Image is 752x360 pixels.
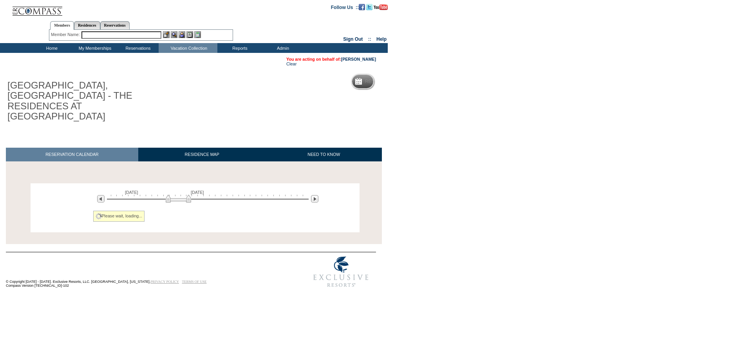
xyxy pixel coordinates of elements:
[116,43,159,53] td: Reservations
[182,280,207,284] a: TERMS OF USE
[376,36,387,42] a: Help
[365,79,425,84] h5: Reservation Calendar
[366,4,372,10] img: Follow us on Twitter
[286,57,376,62] span: You are acting on behalf of:
[6,148,138,161] a: RESERVATION CALENDAR
[194,31,201,38] img: b_calculator.gif
[96,213,102,219] img: spinner2.gif
[260,43,304,53] td: Admin
[359,4,365,10] img: Become our fan on Facebook
[100,21,130,29] a: Reservations
[343,36,363,42] a: Sign Out
[286,62,296,66] a: Clear
[97,195,105,203] img: Previous
[6,253,280,291] td: © Copyright [DATE] - [DATE]. Exclusive Resorts, LLC. [GEOGRAPHIC_DATA], [US_STATE]. Compass Versi...
[50,21,74,30] a: Members
[368,36,371,42] span: ::
[72,43,116,53] td: My Memberships
[51,31,81,38] div: Member Name:
[6,79,181,123] h1: [GEOGRAPHIC_DATA], [GEOGRAPHIC_DATA] - THE RESIDENCES AT [GEOGRAPHIC_DATA]
[374,4,388,10] img: Subscribe to our YouTube Channel
[159,43,217,53] td: Vacation Collection
[359,4,365,9] a: Become our fan on Facebook
[138,148,266,161] a: RESIDENCE MAP
[93,211,145,222] div: Please wait, loading...
[306,252,376,291] img: Exclusive Resorts
[179,31,185,38] img: Impersonate
[191,190,204,195] span: [DATE]
[186,31,193,38] img: Reservations
[125,190,138,195] span: [DATE]
[311,195,318,203] img: Next
[163,31,170,38] img: b_edit.gif
[217,43,260,53] td: Reports
[374,4,388,9] a: Subscribe to our YouTube Channel
[150,280,179,284] a: PRIVACY POLICY
[341,57,376,62] a: [PERSON_NAME]
[29,43,72,53] td: Home
[266,148,382,161] a: NEED TO KNOW
[74,21,100,29] a: Residences
[171,31,177,38] img: View
[366,4,372,9] a: Follow us on Twitter
[331,4,359,10] td: Follow Us ::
